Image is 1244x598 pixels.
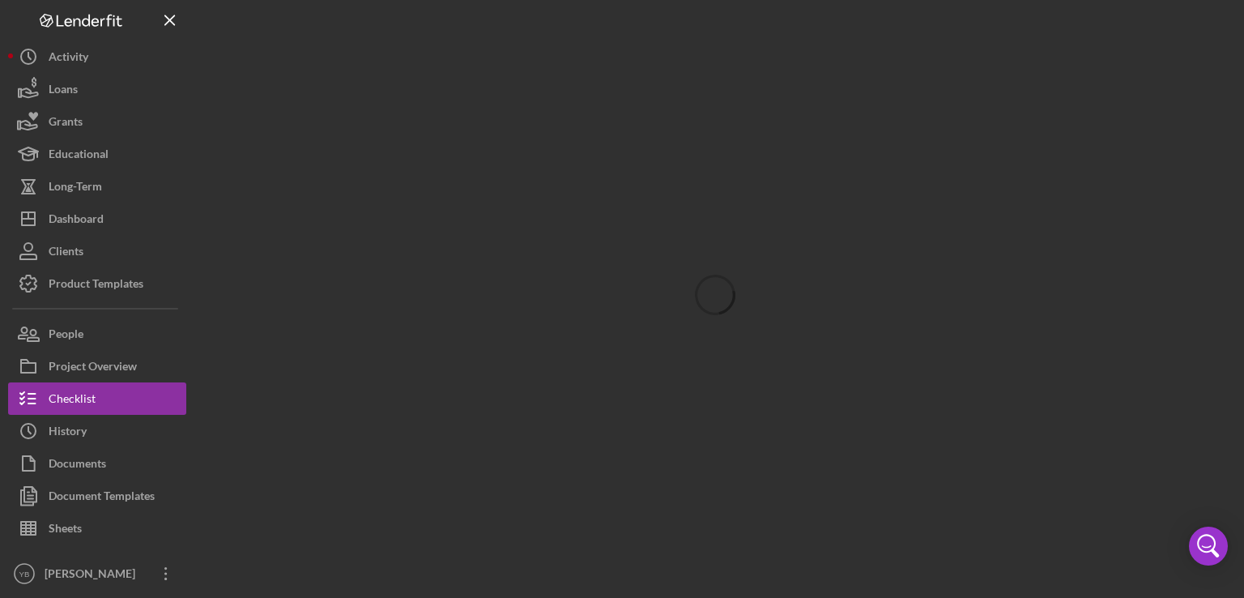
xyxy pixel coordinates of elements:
[8,382,186,415] button: Checklist
[1189,527,1228,566] div: Open Intercom Messenger
[49,138,109,174] div: Educational
[49,318,83,354] div: People
[49,415,87,451] div: History
[49,73,78,109] div: Loans
[8,235,186,267] button: Clients
[19,570,30,579] text: YB
[8,318,186,350] button: People
[49,170,102,207] div: Long-Term
[40,557,146,594] div: [PERSON_NAME]
[49,203,104,239] div: Dashboard
[8,480,186,512] button: Document Templates
[8,350,186,382] button: Project Overview
[8,203,186,235] button: Dashboard
[8,557,186,590] button: YB[PERSON_NAME]
[8,512,186,545] button: Sheets
[8,415,186,447] button: History
[49,235,83,271] div: Clients
[8,170,186,203] button: Long-Term
[49,447,106,484] div: Documents
[49,512,82,549] div: Sheets
[49,267,143,304] div: Product Templates
[8,73,186,105] button: Loans
[8,41,186,73] button: Activity
[49,350,137,387] div: Project Overview
[8,267,186,300] button: Product Templates
[49,382,96,419] div: Checklist
[8,138,186,170] button: Educational
[49,105,83,142] div: Grants
[8,105,186,138] button: Grants
[49,41,88,77] div: Activity
[8,447,186,480] button: Documents
[49,480,155,516] div: Document Templates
